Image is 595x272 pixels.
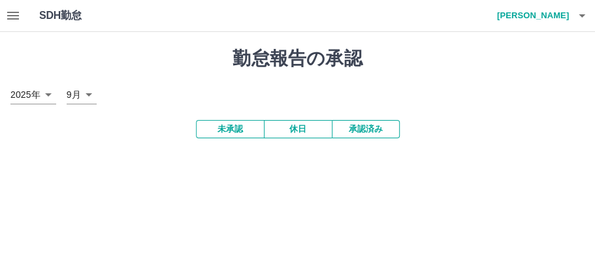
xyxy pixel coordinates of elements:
button: 休日 [264,120,332,138]
button: 未承認 [196,120,264,138]
div: 9月 [67,85,97,104]
h1: 勤怠報告の承認 [10,48,585,70]
div: 2025年 [10,85,56,104]
button: 承認済み [332,120,400,138]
